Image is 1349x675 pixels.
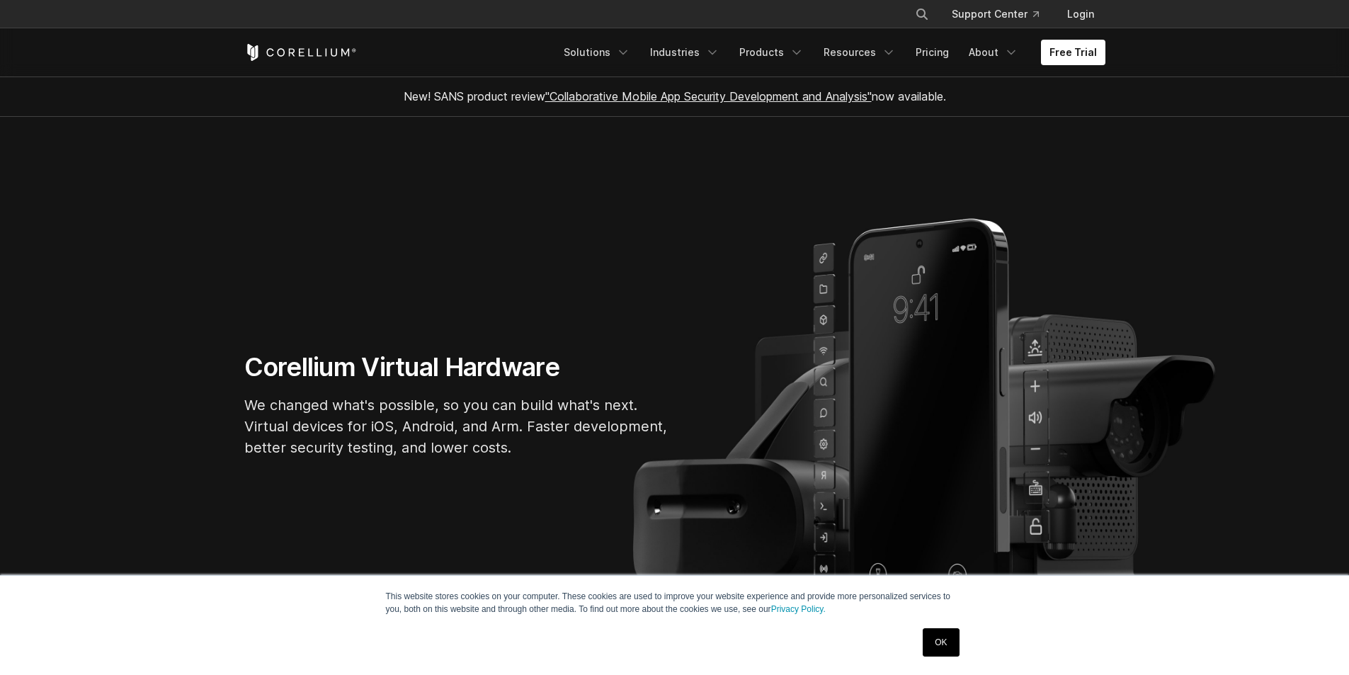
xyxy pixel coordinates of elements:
[940,1,1050,27] a: Support Center
[731,40,812,65] a: Products
[244,395,669,458] p: We changed what's possible, so you can build what's next. Virtual devices for iOS, Android, and A...
[642,40,728,65] a: Industries
[907,40,957,65] a: Pricing
[244,351,669,383] h1: Corellium Virtual Hardware
[1056,1,1105,27] a: Login
[898,1,1105,27] div: Navigation Menu
[909,1,935,27] button: Search
[555,40,1105,65] div: Navigation Menu
[1041,40,1105,65] a: Free Trial
[555,40,639,65] a: Solutions
[244,44,357,61] a: Corellium Home
[923,628,959,657] a: OK
[404,89,946,103] span: New! SANS product review now available.
[960,40,1027,65] a: About
[815,40,904,65] a: Resources
[545,89,872,103] a: "Collaborative Mobile App Security Development and Analysis"
[386,590,964,616] p: This website stores cookies on your computer. These cookies are used to improve your website expe...
[771,604,826,614] a: Privacy Policy.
